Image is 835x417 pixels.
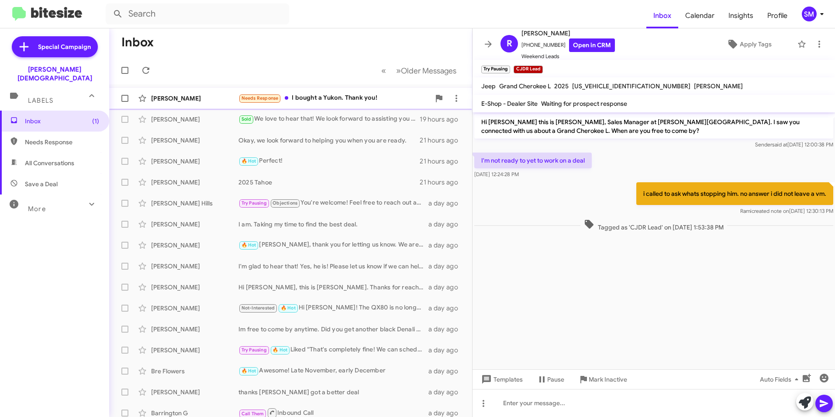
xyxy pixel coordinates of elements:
[391,62,462,80] button: Next
[753,372,809,387] button: Auto Fields
[474,171,519,177] span: [DATE] 12:24:28 PM
[428,241,465,250] div: a day ago
[151,136,238,145] div: [PERSON_NAME]
[238,240,428,250] div: [PERSON_NAME], thank you for letting us know. We are here when you are ready.
[704,36,793,52] button: Apply Tags
[760,3,794,28] a: Profile
[521,28,615,38] span: [PERSON_NAME]
[242,116,252,122] span: Sold
[25,138,99,146] span: Needs Response
[25,180,58,188] span: Save a Deal
[376,62,462,80] nav: Page navigation example
[242,200,267,206] span: Try Pausing
[238,198,428,208] div: You're welcome! Feel free to reach out anytime. Looking forward to assisting you further!
[25,117,99,125] span: Inbox
[541,100,627,108] span: Waiting for prospect response
[678,3,721,28] a: Calendar
[428,220,465,229] div: a day ago
[25,159,74,167] span: All Conversations
[238,303,428,313] div: Hi [PERSON_NAME]! The QX80 is no longer in our inventory. Would you like to schedule another appo...
[569,38,615,52] a: Open in CRM
[499,82,551,90] span: Grand Cherokee L
[238,178,420,187] div: 2025 Tahoe
[428,262,465,271] div: a day ago
[420,136,465,145] div: 21 hours ago
[151,388,238,396] div: [PERSON_NAME]
[428,367,465,375] div: a day ago
[507,37,512,51] span: R
[38,42,91,51] span: Special Campaign
[238,93,430,103] div: I bought a Yukon. Thank you!
[28,97,53,104] span: Labels
[238,220,428,229] div: I am. Taking my time to find the best deal.
[481,82,496,90] span: Jeep
[794,7,825,21] button: SM
[151,283,238,292] div: [PERSON_NAME]
[238,156,420,166] div: Perfect!
[381,65,386,76] span: «
[572,82,690,90] span: [US_VEHICLE_IDENTIFICATION_NUMBER]
[428,199,465,208] div: a day ago
[238,114,420,124] div: We love to hear that! We look forward to assisting you and you wife when you are ready.
[514,66,542,73] small: CJDR Lead
[151,262,238,271] div: [PERSON_NAME]
[238,388,428,396] div: thanks [PERSON_NAME] got a better deal
[760,372,802,387] span: Auto Fields
[401,66,456,76] span: Older Messages
[428,346,465,354] div: a day ago
[521,52,615,61] span: Weekend Leads
[802,7,817,21] div: SM
[151,178,238,187] div: [PERSON_NAME]
[151,94,238,103] div: [PERSON_NAME]
[242,368,256,374] span: 🔥 Hot
[151,115,238,124] div: [PERSON_NAME]
[238,325,428,334] div: Im free to come by anytime. Did you get another black Denali with a tan interior?
[238,136,420,145] div: Okay, we look forward to helping you when you are ready.
[420,157,465,166] div: 21 hours ago
[151,220,238,229] div: [PERSON_NAME]
[238,262,428,271] div: I'm glad to hear that! Yes, he is! Please let us know if we can help with anything else.
[480,372,523,387] span: Templates
[636,182,833,205] p: i called to ask whats stopping him. no answer i did not leave a vm.
[273,200,297,206] span: Objections
[473,372,530,387] button: Templates
[554,82,569,90] span: 2025
[242,305,275,311] span: Not-Interested
[481,66,510,73] small: Try Pausing
[151,241,238,250] div: [PERSON_NAME]
[428,304,465,313] div: a day ago
[755,141,833,148] span: Sender [DATE] 12:00:38 PM
[530,372,571,387] button: Pause
[121,35,154,49] h1: Inbox
[571,372,634,387] button: Mark Inactive
[151,346,238,354] div: [PERSON_NAME]
[740,36,772,52] span: Apply Tags
[428,388,465,396] div: a day ago
[151,304,238,313] div: [PERSON_NAME]
[238,283,428,292] div: Hi [PERSON_NAME], this is [PERSON_NAME]. Thanks for reaching out. I'm interested in the Sierra 15...
[28,205,46,213] span: More
[721,3,760,28] a: Insights
[474,153,592,168] p: I'm not ready to yet to work on a deal
[12,36,98,57] a: Special Campaign
[646,3,678,28] span: Inbox
[580,219,727,232] span: Tagged as 'CJDR Lead' on [DATE] 1:53:38 PM
[242,95,279,101] span: Needs Response
[396,65,401,76] span: »
[242,242,256,248] span: 🔥 Hot
[151,325,238,334] div: [PERSON_NAME]
[151,199,238,208] div: [PERSON_NAME] Hills
[428,325,465,334] div: a day ago
[281,305,296,311] span: 🔥 Hot
[547,372,564,387] span: Pause
[242,347,267,353] span: Try Pausing
[752,208,789,214] span: created note on
[238,345,428,355] div: Liked “That's completely fine! We can schedule an appointment for October. Just let me know what ...
[428,283,465,292] div: a day ago
[106,3,289,24] input: Search
[151,157,238,166] div: [PERSON_NAME]
[238,366,428,376] div: Awesome! Late November, early December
